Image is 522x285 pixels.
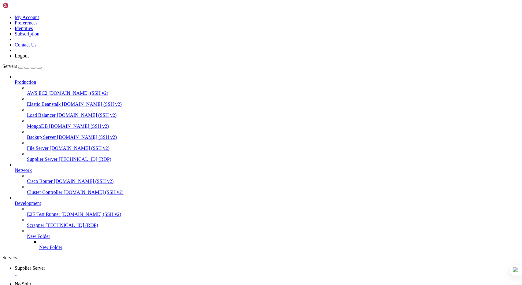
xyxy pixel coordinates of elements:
[27,157,520,162] a: Supplier Server [TECHNICAL_ID] (RDP)
[15,168,32,173] span: Network
[57,135,117,140] span: [DOMAIN_NAME] (SSH v2)
[15,201,520,206] a: Development
[27,146,49,151] span: File Server
[15,20,38,25] a: Preferences
[27,190,62,195] span: Cluster Controller
[39,239,520,250] li: New Folder
[15,42,37,47] a: Contact Us
[27,135,520,140] a: Backup Server [DOMAIN_NAME] (SSH v2)
[15,80,520,85] a: Production
[27,129,520,140] li: Backup Server [DOMAIN_NAME] (SSH v2)
[27,179,53,184] span: Cisco Router
[27,118,520,129] li: MongoDB [DOMAIN_NAME] (SSH v2)
[27,85,520,96] li: AWS EC2 [DOMAIN_NAME] (SSH v2)
[27,217,520,228] li: Scrapper [TECHNICAL_ID] (RDP)
[27,146,520,151] a: File Server [DOMAIN_NAME] (SSH v2)
[39,245,520,250] a: New Folder
[27,91,520,96] a: AWS EC2 [DOMAIN_NAME] (SSH v2)
[64,190,124,195] span: [DOMAIN_NAME] (SSH v2)
[27,96,520,107] li: Elastic Beanstalk [DOMAIN_NAME] (SSH v2)
[61,212,121,217] span: [DOMAIN_NAME] (SSH v2)
[46,223,98,228] span: [TECHNICAL_ID] (RDP)
[27,212,520,217] a: E2E Test Runner [DOMAIN_NAME] (SSH v2)
[2,64,42,69] a: Servers
[49,124,109,129] span: [DOMAIN_NAME] (SSH v2)
[15,271,520,276] a: 
[27,190,520,195] a: Cluster Controller [DOMAIN_NAME] (SSH v2)
[15,74,520,162] li: Production
[27,223,520,228] a: Scrapper [TECHNICAL_ID] (RDP)
[54,179,114,184] span: [DOMAIN_NAME] (SSH v2)
[15,26,33,31] a: Identities
[15,195,520,250] li: Development
[27,113,56,118] span: Load Balancer
[27,206,520,217] li: E2E Test Runner [DOMAIN_NAME] (SSH v2)
[27,228,520,250] li: New Folder
[59,157,111,162] span: [TECHNICAL_ID] (RDP)
[15,162,520,195] li: Network
[27,140,520,151] li: File Server [DOMAIN_NAME] (SSH v2)
[27,135,56,140] span: Backup Server
[15,201,41,206] span: Development
[15,265,520,276] a: Supplier Server
[27,179,520,184] a: Cisco Router [DOMAIN_NAME] (SSH v2)
[27,234,520,239] a: New Folder
[27,102,520,107] a: Elastic Beanstalk [DOMAIN_NAME] (SSH v2)
[27,151,520,162] li: Supplier Server [TECHNICAL_ID] (RDP)
[57,113,117,118] span: [DOMAIN_NAME] (SSH v2)
[2,255,520,261] div: Servers
[15,31,39,36] a: Subscription
[27,223,44,228] span: Scrapper
[2,2,38,9] img: Shellngn
[15,265,45,271] span: Supplier Server
[39,245,62,250] span: New Folder
[27,173,520,184] li: Cisco Router [DOMAIN_NAME] (SSH v2)
[27,124,48,129] span: MongoDB
[15,15,39,20] a: My Account
[2,64,17,69] span: Servers
[50,146,110,151] span: [DOMAIN_NAME] (SSH v2)
[27,234,50,239] span: New Folder
[27,124,520,129] a: MongoDB [DOMAIN_NAME] (SSH v2)
[49,91,109,96] span: [DOMAIN_NAME] (SSH v2)
[27,113,520,118] a: Load Balancer [DOMAIN_NAME] (SSH v2)
[27,107,520,118] li: Load Balancer [DOMAIN_NAME] (SSH v2)
[62,102,122,107] span: [DOMAIN_NAME] (SSH v2)
[15,53,29,58] a: Logout
[27,184,520,195] li: Cluster Controller [DOMAIN_NAME] (SSH v2)
[15,80,36,85] span: Production
[27,157,57,162] span: Supplier Server
[27,212,60,217] span: E2E Test Runner
[27,91,47,96] span: AWS EC2
[15,168,520,173] a: Network
[27,102,61,107] span: Elastic Beanstalk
